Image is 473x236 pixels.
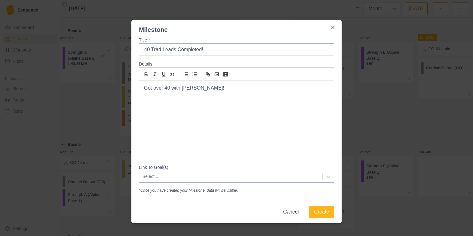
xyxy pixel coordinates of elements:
[139,164,334,183] label: Link To Goal(s)
[168,71,177,78] button: blockquote
[309,206,334,218] button: Create
[139,37,330,43] label: Title
[159,71,168,78] button: underline
[139,188,334,193] p: *Once you have created your Milestone, data will be visible.
[139,61,330,67] label: Details
[221,71,230,78] button: video
[181,71,190,78] button: list: bullet
[142,173,144,180] input: Link To Goal(s)Select...
[278,206,304,218] button: Cancel
[144,85,329,92] p: Got over 40 with [PERSON_NAME]!
[328,22,338,32] button: Close
[204,71,212,78] button: link
[139,43,334,56] input: Awesome training day
[190,71,199,78] button: list: ordered
[212,71,221,78] button: image
[150,71,159,78] button: italic
[142,71,150,78] button: bold
[131,20,342,34] header: Milestone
